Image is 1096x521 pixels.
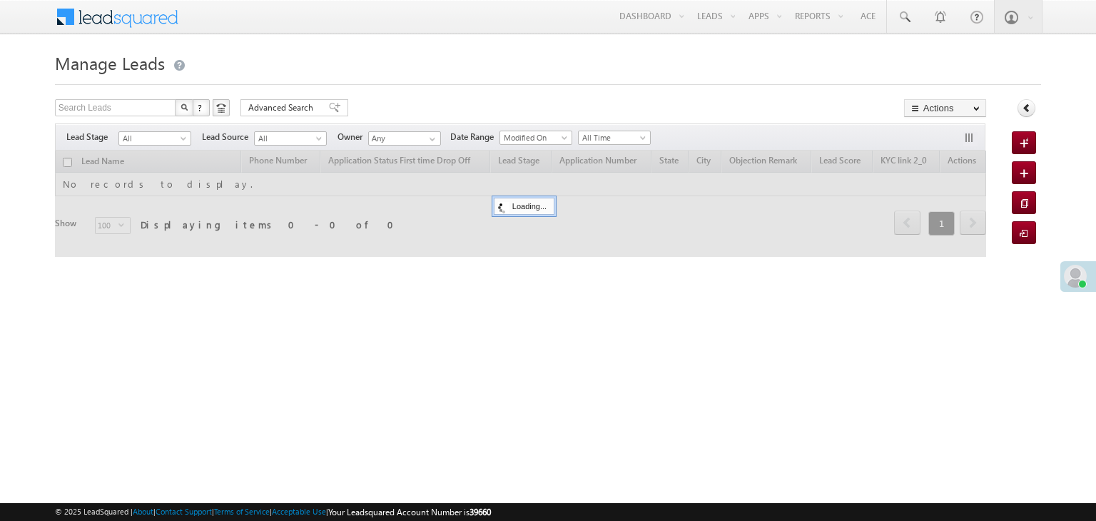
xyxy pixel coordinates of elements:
span: Owner [338,131,368,143]
a: All [118,131,191,146]
span: Lead Stage [66,131,118,143]
span: ? [198,101,204,113]
span: Modified On [500,131,568,144]
a: All Time [578,131,651,145]
button: Actions [904,99,986,117]
div: Loading... [494,198,554,215]
span: Date Range [450,131,499,143]
input: Type to Search [368,131,441,146]
a: Acceptable Use [272,507,326,516]
span: All Time [579,131,646,144]
a: All [254,131,327,146]
span: © 2025 LeadSquared | | | | | [55,505,491,519]
span: Your Leadsquared Account Number is [328,507,491,517]
span: All [255,132,323,145]
span: Manage Leads [55,51,165,74]
span: Advanced Search [248,101,318,114]
a: Terms of Service [214,507,270,516]
span: 39660 [470,507,491,517]
a: Modified On [499,131,572,145]
button: ? [193,99,210,116]
a: About [133,507,153,516]
span: Lead Source [202,131,254,143]
a: Contact Support [156,507,212,516]
img: Search [181,103,188,111]
a: Show All Items [422,132,440,146]
span: All [119,132,187,145]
